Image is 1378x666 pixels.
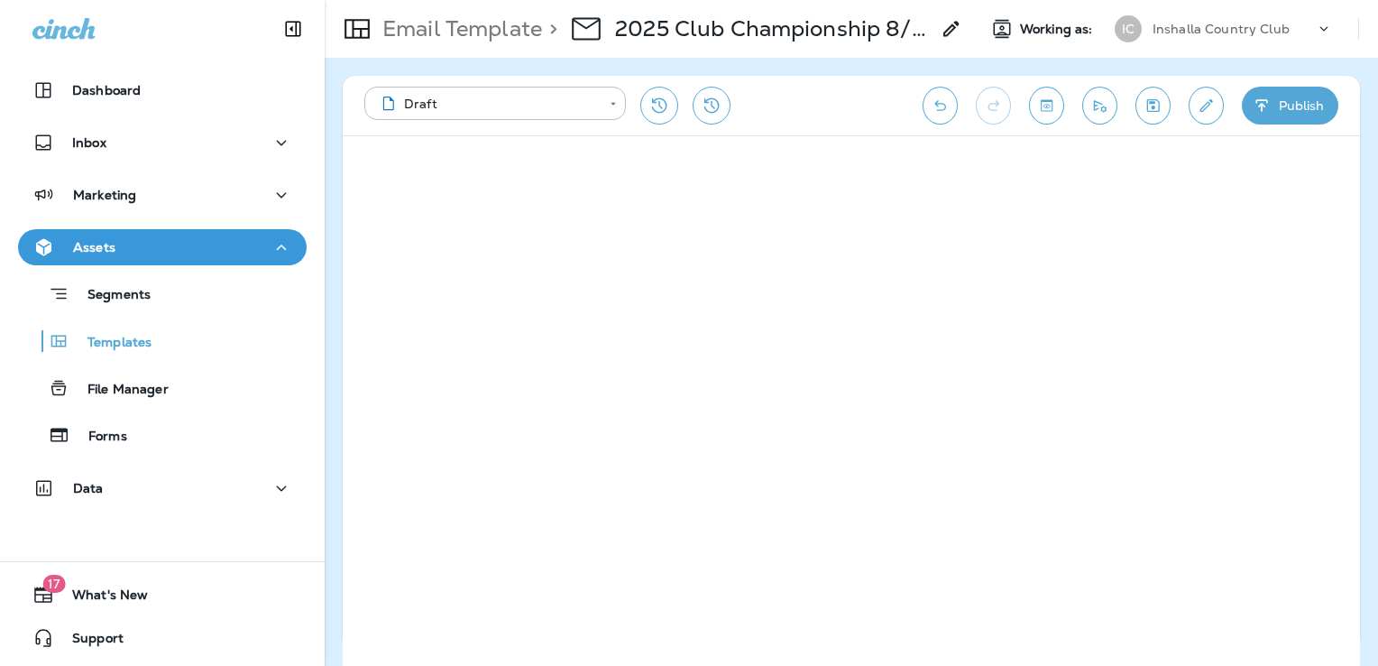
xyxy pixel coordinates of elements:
button: Send test email [1082,87,1117,125]
button: 17What's New [18,577,307,613]
button: Publish [1242,87,1338,125]
button: Edit details [1189,87,1224,125]
p: File Manager [69,382,169,399]
p: Segments [69,287,151,305]
p: Data [73,481,104,495]
button: Templates [18,322,307,360]
button: Forms [18,416,307,454]
button: Inbox [18,125,307,161]
span: Support [54,631,124,652]
button: File Manager [18,369,307,407]
p: Marketing [73,188,136,202]
button: Toggle preview [1029,87,1064,125]
button: Dashboard [18,72,307,108]
button: Restore from previous version [640,87,678,125]
button: Undo [923,87,958,125]
button: Save [1135,87,1171,125]
p: > [542,15,557,42]
button: Assets [18,229,307,265]
button: Segments [18,274,307,313]
button: View Changelog [693,87,730,125]
p: Assets [73,240,115,254]
p: Forms [70,429,127,446]
span: What's New [54,587,148,609]
p: Inbox [72,135,106,150]
p: Inshalla Country Club [1153,22,1290,36]
span: 17 [42,575,65,593]
div: Draft [377,95,597,113]
p: Templates [69,335,152,352]
p: Dashboard [72,83,141,97]
span: Working as: [1020,22,1097,37]
button: Data [18,470,307,506]
div: IC [1115,15,1142,42]
p: Email Template [375,15,542,42]
button: Collapse Sidebar [268,11,318,47]
button: Support [18,620,307,656]
p: 2025 Club Championship 8/15-17 & 8/24 [615,15,930,42]
button: Marketing [18,177,307,213]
